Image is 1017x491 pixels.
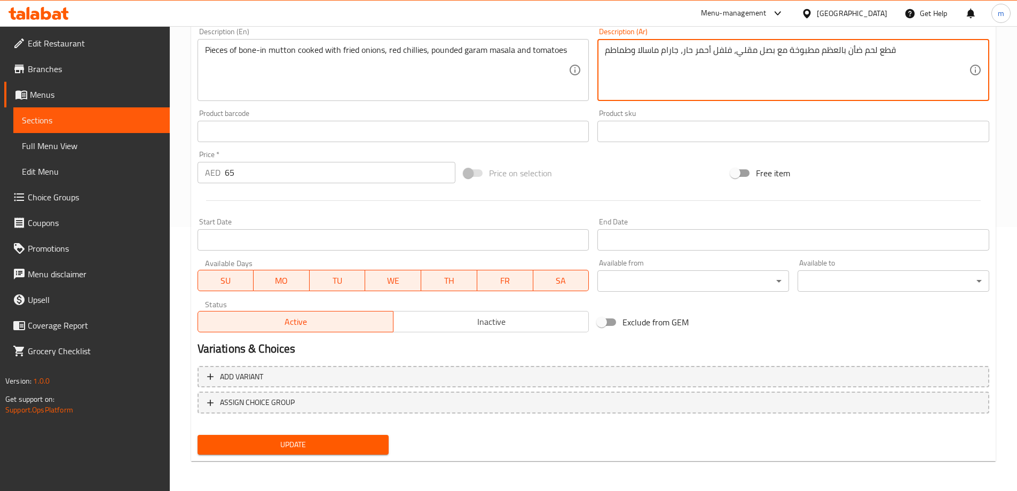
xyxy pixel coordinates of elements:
span: FR [482,273,529,289]
span: Price on selection [489,167,552,180]
button: Update [198,435,389,455]
button: FR [477,270,533,291]
span: SA [538,273,585,289]
span: Active [202,314,389,330]
a: Promotions [4,236,170,261]
a: Coverage Report [4,313,170,338]
div: ​ [597,270,789,292]
span: Full Menu View [22,139,161,152]
button: TU [310,270,366,291]
span: Version: [5,374,31,388]
a: Support.OpsPlatform [5,403,73,417]
span: Coverage Report [28,319,161,332]
span: Update [206,438,381,451]
button: MO [254,270,310,291]
button: Active [198,311,393,332]
span: TU [314,273,361,289]
input: Please enter price [225,162,456,183]
textarea: قطع لحم ضأن بالعظم مطبوخة مع بصل مقلي، فلفل أحمر حار، جارام ماسالا وطماطم [605,45,969,96]
span: Edit Restaurant [28,37,161,50]
input: Please enter product barcode [198,121,589,142]
span: MO [258,273,305,289]
span: 1.0.0 [33,374,50,388]
span: WE [369,273,417,289]
span: Exclude from GEM [622,316,689,329]
span: Branches [28,63,161,75]
span: m [998,7,1004,19]
a: Choice Groups [4,184,170,210]
div: ​ [798,270,989,292]
span: Edit Menu [22,165,161,178]
span: SU [202,273,250,289]
span: Add variant [220,370,263,384]
span: Upsell [28,293,161,306]
span: Choice Groups [28,191,161,204]
a: Grocery Checklist [4,338,170,364]
button: Add variant [198,366,989,388]
a: Menus [4,82,170,107]
span: Menus [30,88,161,101]
button: Inactive [393,311,589,332]
span: Menu disclaimer [28,268,161,280]
span: Coupons [28,216,161,229]
a: Edit Menu [13,159,170,184]
a: Sections [13,107,170,133]
span: Sections [22,114,161,127]
button: SA [533,270,589,291]
a: Edit Restaurant [4,30,170,56]
p: AED [205,166,220,179]
a: Full Menu View [13,133,170,159]
div: [GEOGRAPHIC_DATA] [817,7,887,19]
button: SU [198,270,254,291]
span: Promotions [28,242,161,255]
span: ASSIGN CHOICE GROUP [220,396,295,409]
div: Menu-management [701,7,767,20]
a: Coupons [4,210,170,236]
button: ASSIGN CHOICE GROUP [198,392,989,414]
a: Branches [4,56,170,82]
span: Grocery Checklist [28,345,161,357]
button: WE [365,270,421,291]
span: Inactive [398,314,585,330]
span: TH [425,273,473,289]
button: TH [421,270,477,291]
span: Get support on: [5,392,54,406]
span: Free item [756,167,790,180]
textarea: Pieces of bone-in mutton cooked with fried onions, red chillies, pounded garam masala and tomatoes [205,45,569,96]
a: Menu disclaimer [4,261,170,287]
h2: Variations & Choices [198,341,989,357]
a: Upsell [4,287,170,313]
input: Please enter product sku [597,121,989,142]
